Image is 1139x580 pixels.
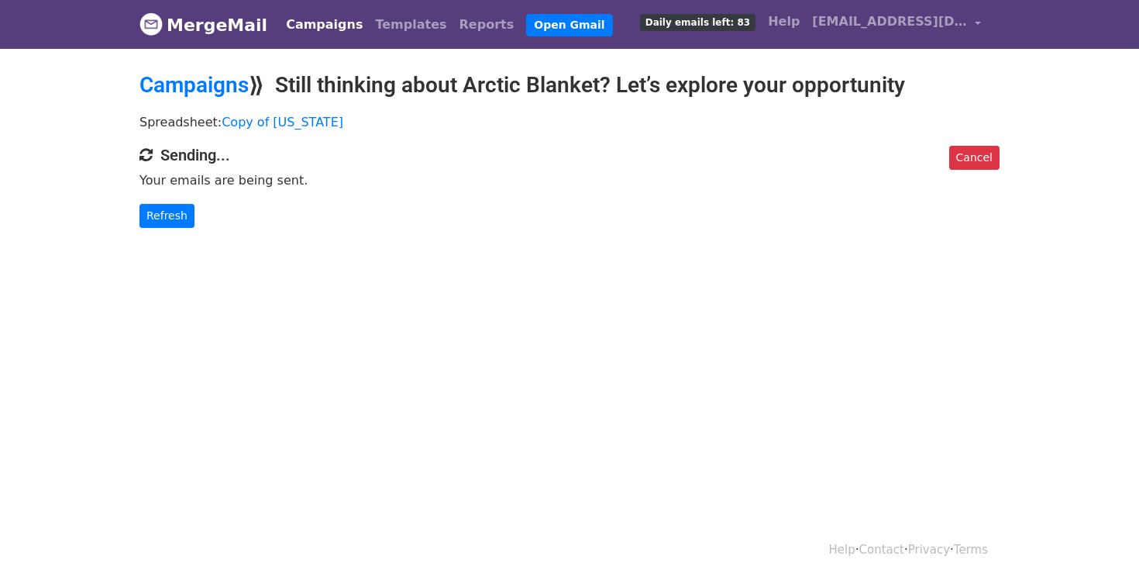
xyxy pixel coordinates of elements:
a: Daily emails left: 83 [634,6,762,37]
span: Daily emails left: 83 [640,14,755,31]
img: MergeMail logo [139,12,163,36]
h2: ⟫ Still thinking about Arctic Blanket? Let’s explore your opportunity [139,72,1000,98]
a: Terms [954,543,988,557]
a: Help [762,6,806,37]
a: Open Gmail [526,14,612,36]
a: Campaigns [139,72,249,98]
a: Help [829,543,855,557]
a: Reports [453,9,521,40]
a: Refresh [139,204,194,228]
a: Campaigns [280,9,369,40]
a: Privacy [908,543,950,557]
p: Your emails are being sent. [139,172,1000,188]
span: [EMAIL_ADDRESS][DOMAIN_NAME] [812,12,967,31]
a: [EMAIL_ADDRESS][DOMAIN_NAME] [806,6,987,43]
a: Templates [369,9,453,40]
h4: Sending... [139,146,1000,164]
p: Spreadsheet: [139,114,1000,130]
a: MergeMail [139,9,267,41]
a: Copy of [US_STATE] [222,115,343,129]
a: Cancel [949,146,1000,170]
a: Contact [859,543,904,557]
